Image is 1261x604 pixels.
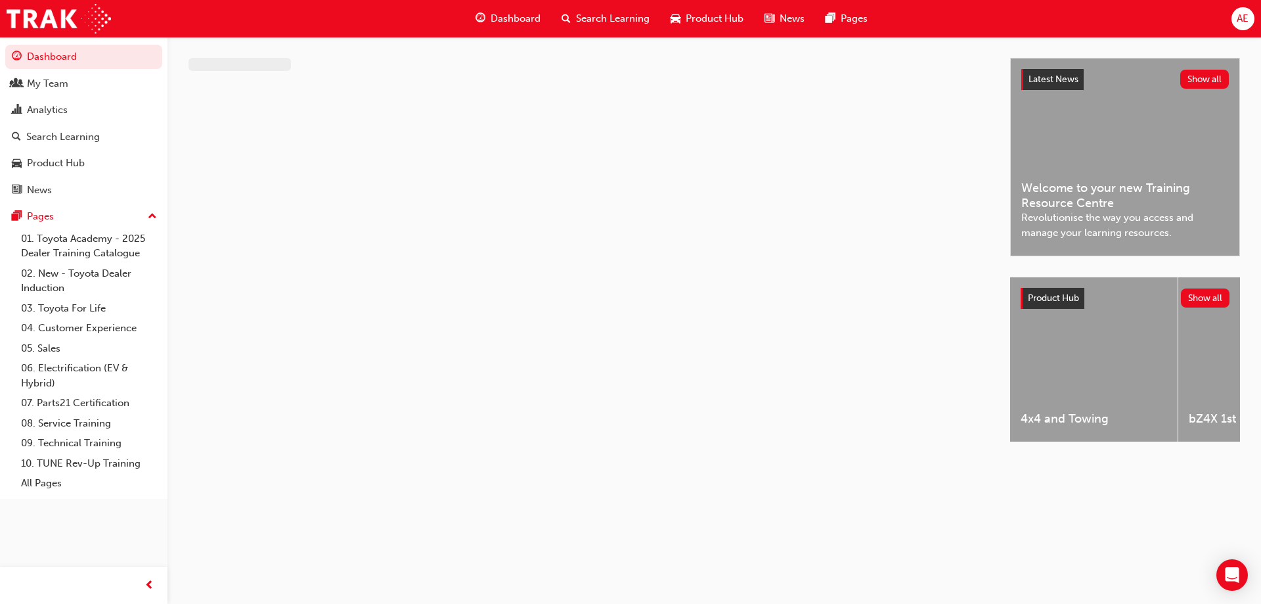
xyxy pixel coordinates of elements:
[16,338,162,359] a: 05. Sales
[841,11,868,26] span: Pages
[5,125,162,149] a: Search Learning
[780,11,805,26] span: News
[12,185,22,197] span: news-icon
[16,473,162,494] a: All Pages
[5,98,162,122] a: Analytics
[1021,181,1229,210] span: Welcome to your new Training Resource Centre
[5,42,162,204] button: DashboardMy TeamAnalyticsSearch LearningProduct HubNews
[16,413,162,434] a: 08. Service Training
[12,211,22,223] span: pages-icon
[27,183,52,198] div: News
[1021,411,1167,427] span: 4x4 and Towing
[12,78,22,90] span: people-icon
[148,208,157,225] span: up-icon
[1216,559,1248,591] div: Open Intercom Messenger
[16,393,162,413] a: 07. Parts21 Certification
[764,11,774,27] span: news-icon
[1028,292,1079,304] span: Product Hub
[27,156,85,171] div: Product Hub
[12,131,21,143] span: search-icon
[1010,277,1178,442] a: 4x4 and Towing
[5,45,162,69] a: Dashboard
[27,76,68,91] div: My Team
[1010,58,1240,256] a: Latest NewsShow allWelcome to your new Training Resource CentreRevolutionise the way you access a...
[671,11,680,27] span: car-icon
[476,11,485,27] span: guage-icon
[1231,7,1254,30] button: AE
[562,11,571,27] span: search-icon
[12,51,22,63] span: guage-icon
[1029,74,1078,85] span: Latest News
[1021,210,1229,240] span: Revolutionise the way you access and manage your learning resources.
[12,158,22,170] span: car-icon
[16,318,162,338] a: 04. Customer Experience
[465,5,551,32] a: guage-iconDashboard
[1021,69,1229,90] a: Latest NewsShow all
[16,433,162,453] a: 09. Technical Training
[826,11,835,27] span: pages-icon
[576,11,650,26] span: Search Learning
[1021,288,1229,309] a: Product HubShow all
[16,229,162,264] a: 01. Toyota Academy - 2025 Dealer Training Catalogue
[5,151,162,175] a: Product Hub
[1180,70,1229,89] button: Show all
[144,578,154,594] span: prev-icon
[27,103,68,118] div: Analytics
[1181,289,1230,308] button: Show all
[16,358,162,393] a: 06. Electrification (EV & Hybrid)
[16,298,162,319] a: 03. Toyota For Life
[16,264,162,298] a: 02. New - Toyota Dealer Induction
[5,72,162,96] a: My Team
[551,5,660,32] a: search-iconSearch Learning
[491,11,541,26] span: Dashboard
[5,204,162,229] button: Pages
[16,453,162,474] a: 10. TUNE Rev-Up Training
[12,105,22,116] span: chart-icon
[5,178,162,202] a: News
[686,11,743,26] span: Product Hub
[26,129,100,145] div: Search Learning
[7,4,111,34] img: Trak
[815,5,878,32] a: pages-iconPages
[27,209,54,224] div: Pages
[660,5,754,32] a: car-iconProduct Hub
[1237,11,1249,26] span: AE
[754,5,815,32] a: news-iconNews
